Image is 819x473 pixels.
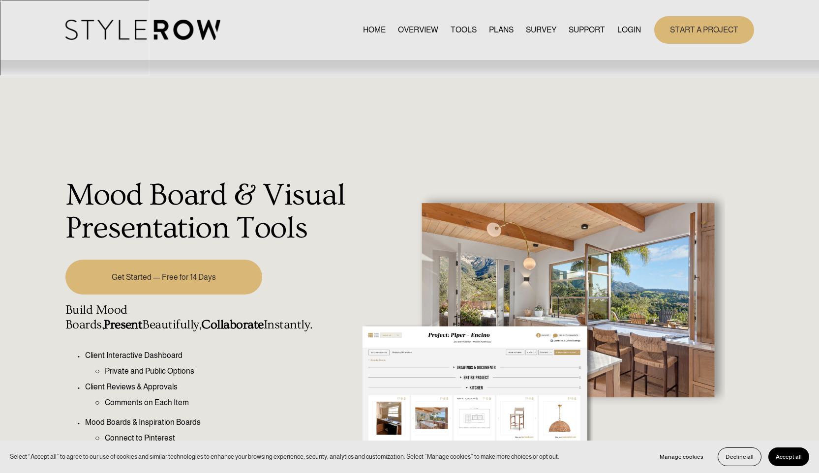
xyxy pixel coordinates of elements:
[65,179,349,245] h1: Mood Board & Visual Presentation Tools
[65,303,349,332] h4: Build Mood Boards, Beautifully, Instantly.
[201,318,263,332] strong: Collaborate
[105,432,349,444] p: Connect to Pinterest
[526,23,556,36] a: SURVEY
[569,24,605,36] span: SUPPORT
[363,23,386,36] a: HOME
[776,453,802,460] span: Accept all
[10,452,559,461] p: Select “Accept all” to agree to our use of cookies and similar technologies to enhance your brows...
[85,416,349,428] p: Mood Boards & Inspiration Boards
[654,16,754,43] a: START A PROJECT
[652,447,711,466] button: Manage cookies
[65,20,220,40] img: StyleRow
[85,381,349,393] p: Client Reviews & Approvals
[569,23,605,36] a: folder dropdown
[398,23,438,36] a: OVERVIEW
[65,260,262,295] a: Get Started — Free for 14 Days
[489,23,514,36] a: PLANS
[85,350,349,361] p: Client Interactive Dashboard
[105,397,349,409] p: Comments on Each Item
[718,447,761,466] button: Decline all
[617,23,641,36] a: LOGIN
[451,23,477,36] a: TOOLS
[726,453,754,460] span: Decline all
[660,453,703,460] span: Manage cookies
[768,447,809,466] button: Accept all
[105,365,349,377] p: Private and Public Options
[104,318,142,332] strong: Present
